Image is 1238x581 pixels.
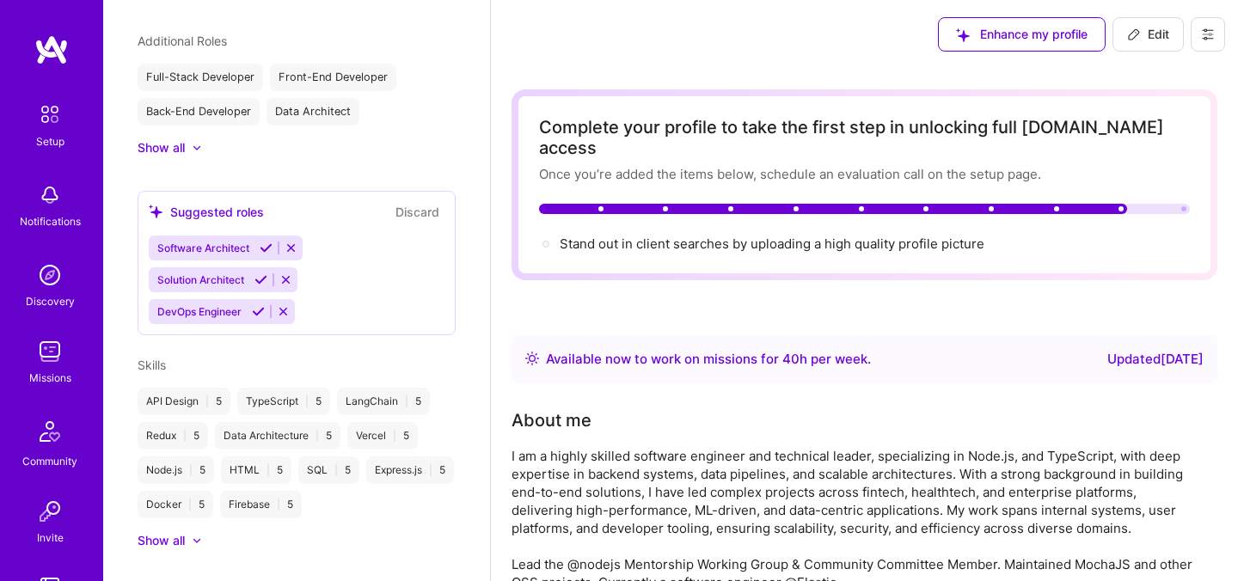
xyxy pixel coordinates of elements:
[560,235,984,253] div: Stand out in client searches by uploading a high quality profile picture
[539,117,1190,158] div: Complete your profile to take the first step in unlocking full [DOMAIN_NAME] access
[956,26,1088,43] span: Enhance my profile
[337,388,430,415] div: LangChain 5
[36,132,64,150] div: Setup
[149,205,163,219] i: icon SuggestedTeams
[138,98,260,125] div: Back-End Developer
[298,456,359,484] div: SQL 5
[277,305,290,318] i: Reject
[149,203,264,221] div: Suggested roles
[188,498,192,511] span: |
[347,422,418,450] div: Vercel 5
[277,498,280,511] span: |
[22,452,77,470] div: Community
[956,28,970,42] i: icon SuggestedTeams
[34,34,69,65] img: logo
[138,64,263,91] div: Full-Stack Developer
[512,407,591,433] div: About me
[138,139,185,156] div: Show all
[29,369,71,387] div: Missions
[285,242,297,254] i: Reject
[316,429,319,443] span: |
[429,463,432,477] span: |
[221,456,291,484] div: HTML 5
[1127,26,1169,43] span: Edit
[539,165,1190,183] div: Once you’re added the items below, schedule an evaluation call on the setup page.
[267,98,359,125] div: Data Architect
[260,242,273,254] i: Accept
[183,429,187,443] span: |
[525,352,539,365] img: Availability
[237,388,330,415] div: TypeScript 5
[938,17,1106,52] button: Enhance my profile
[393,429,396,443] span: |
[270,64,396,91] div: Front-End Developer
[20,212,81,230] div: Notifications
[405,394,408,408] span: |
[157,273,244,286] span: Solution Architect
[546,349,871,370] div: Available now to work on missions for h per week .
[138,491,213,518] div: Docker 5
[254,273,267,286] i: Accept
[29,411,70,452] img: Community
[1107,349,1204,370] div: Updated [DATE]
[157,305,242,318] span: DevOps Engineer
[33,494,67,529] img: Invite
[33,258,67,292] img: discovery
[279,273,292,286] i: Reject
[37,529,64,547] div: Invite
[305,394,309,408] span: |
[138,422,208,450] div: Redux 5
[334,463,338,477] span: |
[220,491,302,518] div: Firebase 5
[252,305,265,318] i: Accept
[157,242,249,254] span: Software Architect
[189,463,193,477] span: |
[26,292,75,310] div: Discovery
[366,456,454,484] div: Express.js 5
[32,96,68,132] img: setup
[267,463,270,477] span: |
[215,422,340,450] div: Data Architecture 5
[138,456,214,484] div: Node.js 5
[138,358,166,372] span: Skills
[205,394,209,408] span: |
[33,334,67,369] img: teamwork
[138,388,230,415] div: API Design 5
[138,34,227,48] span: Additional Roles
[1112,17,1184,52] button: Edit
[138,532,185,549] div: Show all
[390,202,444,222] button: Discard
[33,178,67,212] img: bell
[782,351,800,367] span: 40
